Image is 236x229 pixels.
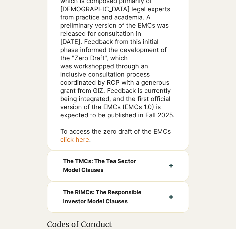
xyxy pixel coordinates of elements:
span: To access the zero draft of the EMCs [60,128,171,143]
button: The TMCs: The Tea Sector Model Clauses [47,151,188,181]
span: The RIMCs: The Responsible Investor Model Clauses [63,188,153,206]
a: click here [60,136,89,143]
span: . [89,136,91,143]
span: The TMCs: The Tea Sector Model Clauses [63,157,153,175]
button: The RIMCs: The Responsible Investor Model Clauses [47,182,188,212]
